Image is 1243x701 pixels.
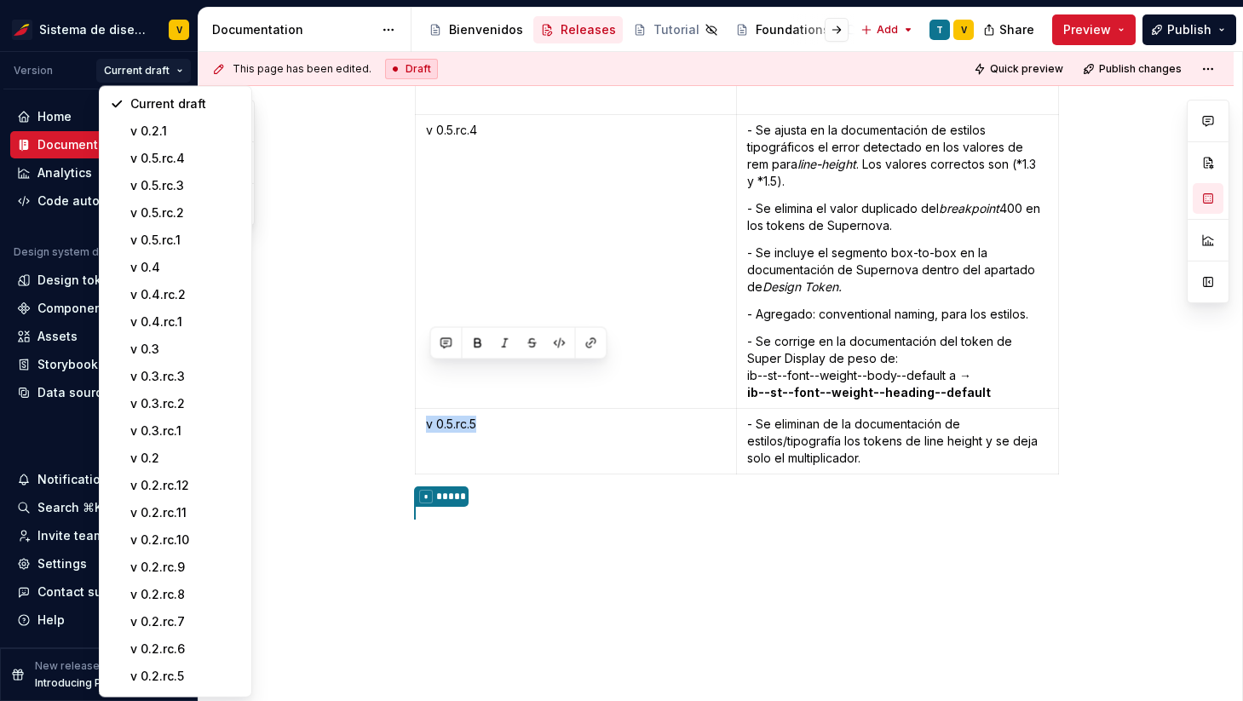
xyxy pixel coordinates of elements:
[130,477,241,494] div: v 0.2.rc.12
[130,668,241,685] div: v 0.2.rc.5
[130,286,241,303] div: v 0.4.rc.2
[130,95,241,112] div: Current draft
[130,177,241,194] div: v 0.5.rc.3
[130,123,241,140] div: v 0.2.1
[130,531,241,549] div: v 0.2.rc.10
[130,422,241,440] div: v 0.3.rc.1
[130,232,241,249] div: v 0.5.rc.1
[130,313,241,330] div: v 0.4.rc.1
[130,259,241,276] div: v 0.4
[130,559,241,576] div: v 0.2.rc.9
[130,641,241,658] div: v 0.2.rc.6
[130,341,241,358] div: v 0.3
[130,450,241,467] div: v 0.2
[130,504,241,521] div: v 0.2.rc.11
[130,150,241,167] div: v 0.5.rc.4
[130,368,241,385] div: v 0.3.rc.3
[130,586,241,603] div: v 0.2.rc.8
[130,613,241,630] div: v 0.2.rc.7
[130,204,241,221] div: v 0.5.rc.2
[130,395,241,412] div: v 0.3.rc.2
